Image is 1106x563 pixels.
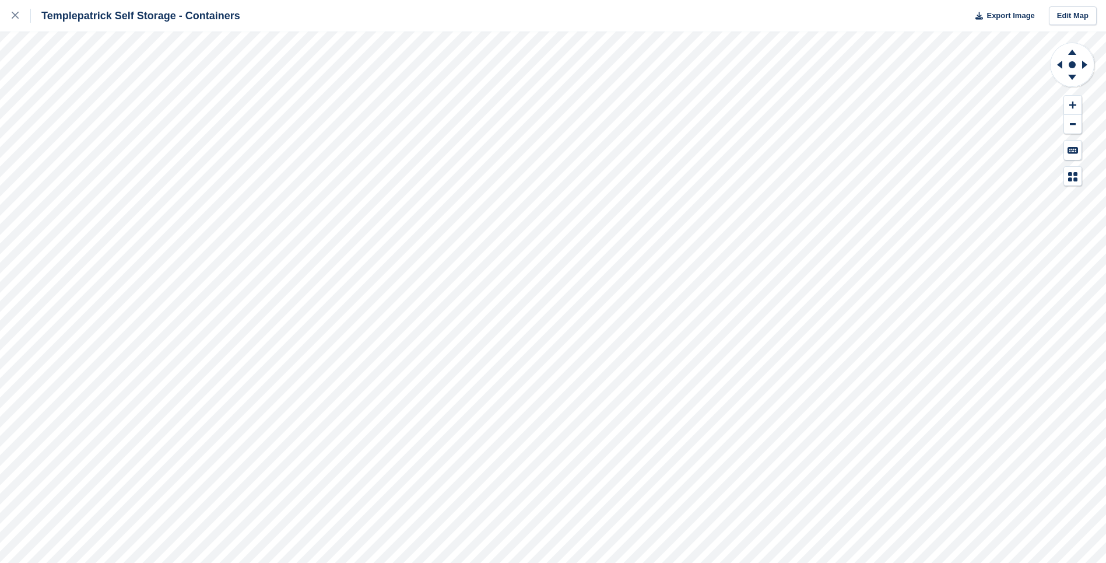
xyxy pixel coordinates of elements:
[968,6,1035,26] button: Export Image
[1064,96,1082,115] button: Zoom In
[1064,141,1082,160] button: Keyboard Shortcuts
[31,9,240,23] div: Templepatrick Self Storage - Containers
[986,10,1034,22] span: Export Image
[1064,167,1082,186] button: Map Legend
[1064,115,1082,134] button: Zoom Out
[1049,6,1097,26] a: Edit Map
